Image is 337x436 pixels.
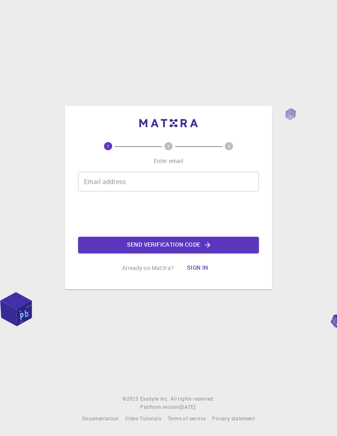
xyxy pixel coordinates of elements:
p: Enter email [154,157,184,165]
text: 2 [167,143,170,149]
a: Privacy statement [212,415,255,423]
span: Video Tutorials [125,415,161,422]
span: Terms of service [168,415,205,422]
span: © 2025 [122,395,140,403]
a: Video Tutorials [125,415,161,423]
a: Terms of service [168,415,205,423]
span: [DATE] . [180,403,197,410]
button: Send verification code [78,237,259,253]
span: Exabyte Inc. [140,395,169,402]
iframe: reCAPTCHA [106,198,231,230]
a: [DATE]. [180,403,197,411]
text: 1 [107,143,109,149]
a: Documentation [82,415,118,423]
span: Platform version [140,403,179,411]
span: Privacy statement [212,415,255,422]
button: Sign in [180,260,215,276]
p: Already on Mat3ra? [122,264,174,272]
text: 3 [228,143,230,149]
span: Documentation [82,415,118,422]
span: All rights reserved. [171,395,215,403]
a: Exabyte Inc. [140,395,169,403]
